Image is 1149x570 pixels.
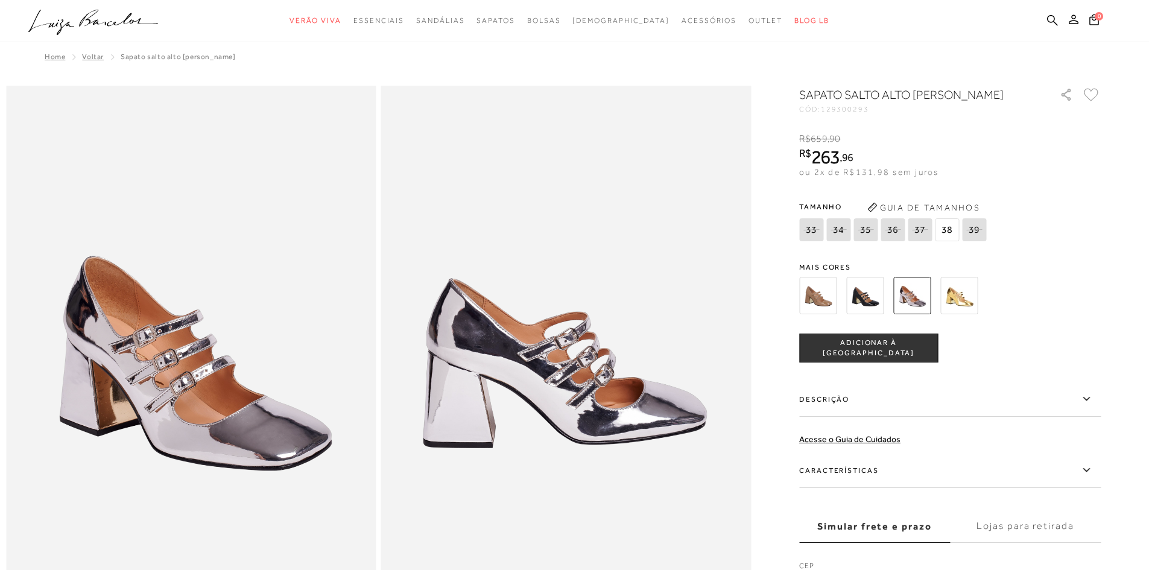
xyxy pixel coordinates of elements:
label: Simular frete e prazo [799,510,950,543]
a: noSubCategoriesText [476,10,514,32]
a: noSubCategoriesText [527,10,561,32]
span: Essenciais [353,16,404,25]
span: 0 [1095,12,1103,21]
i: , [840,152,853,163]
img: SAPATO MARY JANE EM VERNIZ BEGE ARGILA COM SALTO ALTO BLOCO [799,277,837,314]
img: SAPATO SALTO ALTO MARY JANE PRATA [893,277,931,314]
label: Características [799,453,1101,488]
span: 129300293 [821,105,869,113]
span: Outlet [749,16,782,25]
span: SAPATO SALTO ALTO [PERSON_NAME] [121,52,236,61]
a: Home [45,52,65,61]
span: BLOG LB [794,16,829,25]
a: noSubCategoriesText [290,10,341,32]
span: ou 2x de R$131,98 sem juros [799,167,939,177]
i: R$ [799,133,811,144]
a: noSubCategoriesText [572,10,669,32]
span: 90 [829,133,840,144]
span: Tamanho [799,198,989,216]
label: Lojas para retirada [950,510,1101,543]
span: Acessórios [682,16,736,25]
span: 659 [811,133,827,144]
label: Descrição [799,382,1101,417]
div: CÓD: [799,106,1040,113]
span: 96 [842,151,853,163]
span: [DEMOGRAPHIC_DATA] [572,16,669,25]
i: R$ [799,148,811,159]
button: Guia de Tamanhos [863,198,984,217]
span: Sandálias [416,16,464,25]
i: , [828,133,841,144]
span: Verão Viva [290,16,341,25]
a: Voltar [82,52,104,61]
img: SAPATO MARY JANE EM VERNIZ PRETO COM SALTO ALTO BLOCO [846,277,884,314]
span: 39 [962,218,986,241]
a: noSubCategoriesText [416,10,464,32]
span: Bolsas [527,16,561,25]
span: Sapatos [476,16,514,25]
span: 37 [908,218,932,241]
button: ADICIONAR À [GEOGRAPHIC_DATA] [799,334,938,363]
span: ADICIONAR À [GEOGRAPHIC_DATA] [800,338,937,359]
a: noSubCategoriesText [353,10,404,32]
span: 263 [811,146,840,168]
span: 35 [853,218,878,241]
span: 33 [799,218,823,241]
img: SAPATO SALTO ALTO MARY JANE SPECCHIO DOURADO [940,277,978,314]
a: Acesse o Guia de Cuidados [799,434,901,444]
span: 34 [826,218,850,241]
a: noSubCategoriesText [682,10,736,32]
span: Mais cores [799,264,1101,271]
span: 38 [935,218,959,241]
a: noSubCategoriesText [749,10,782,32]
h1: SAPATO SALTO ALTO [PERSON_NAME] [799,86,1025,103]
span: 36 [881,218,905,241]
button: 0 [1086,13,1103,30]
a: BLOG LB [794,10,829,32]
